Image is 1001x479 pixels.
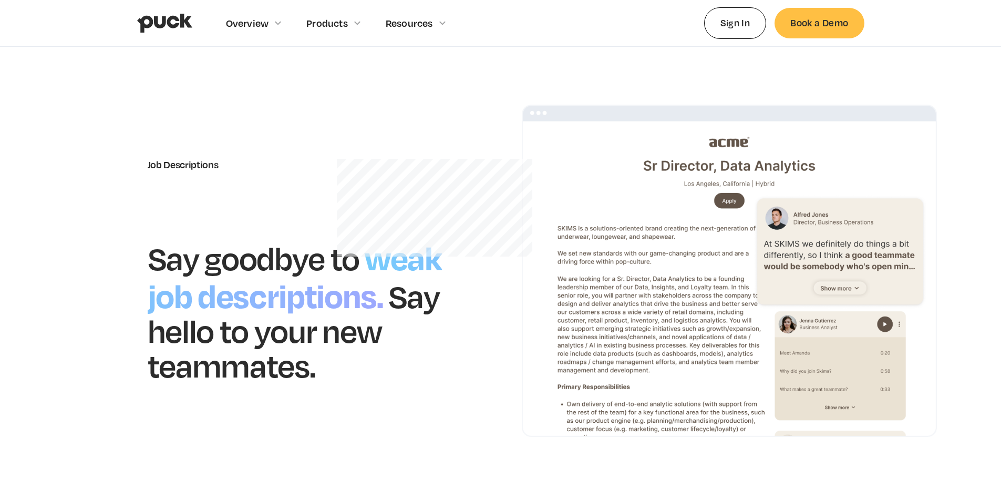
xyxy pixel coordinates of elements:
h1: Say hello to your new teammates. [148,276,440,385]
a: Book a Demo [775,8,864,38]
div: Job Descriptions [148,159,480,170]
div: Products [306,17,348,29]
h1: weak job descriptions. [148,234,442,317]
h1: Say goodbye to [148,238,360,278]
a: Sign In [704,7,767,38]
div: Overview [226,17,269,29]
div: Resources [386,17,433,29]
